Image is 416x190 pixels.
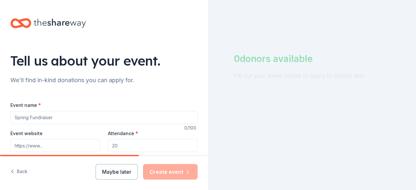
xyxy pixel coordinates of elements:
label: Event website [10,130,43,137]
button: Maybe later [96,164,138,180]
input: Spring Fundraiser [10,111,198,124]
label: Attendance [108,130,138,137]
input: https://www... [10,139,100,152]
input: 20 [108,139,198,152]
div: Tell us about your event. [10,52,198,70]
div: 0 /100 [184,124,198,132]
label: Event name [10,102,41,108]
div: We'll find in-kind donations you can apply for. [10,75,198,85]
button: Back [10,165,28,179]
